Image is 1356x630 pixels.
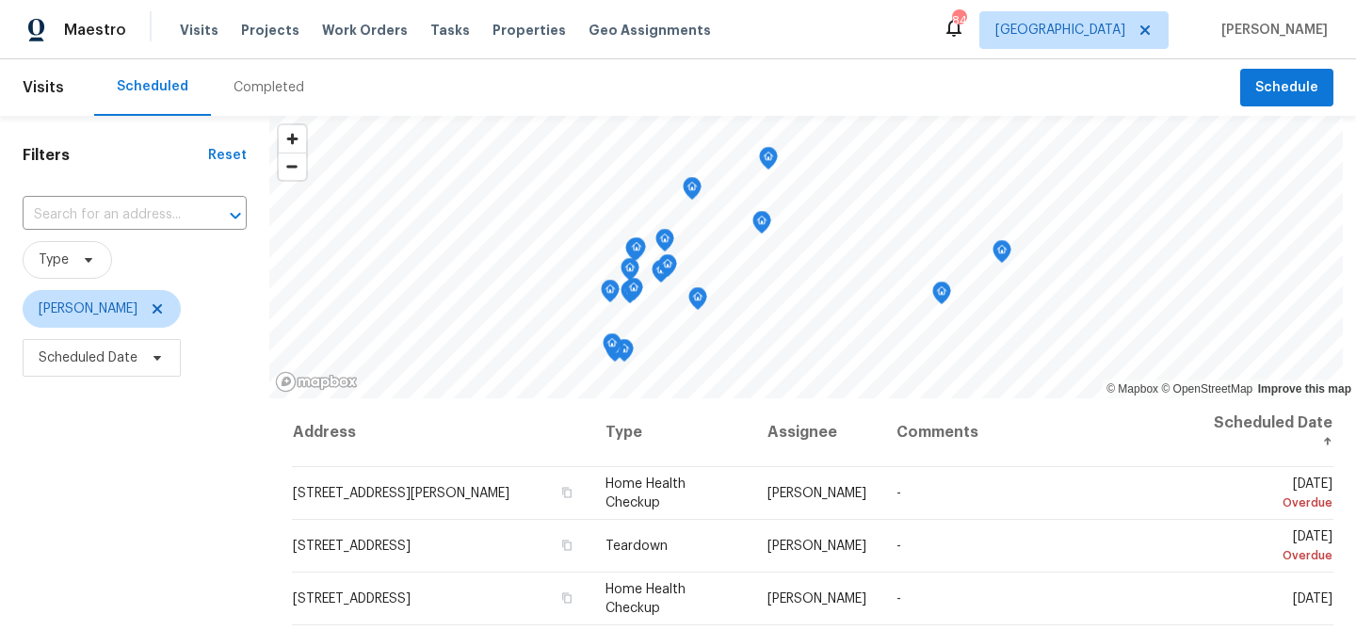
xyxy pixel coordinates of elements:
div: Map marker [601,280,620,309]
div: Map marker [621,258,639,287]
div: Scheduled [117,77,188,96]
th: Scheduled Date ↑ [1194,398,1333,467]
span: Home Health Checkup [605,583,686,615]
span: Properties [492,21,566,40]
span: Home Health Checkup [605,477,686,509]
span: - [896,487,901,500]
div: 84 [952,11,965,30]
span: [PERSON_NAME] [767,592,866,606]
span: Maestro [64,21,126,40]
div: Map marker [683,177,702,206]
div: Map marker [655,229,674,258]
span: Schedule [1255,76,1318,100]
div: Map marker [605,339,624,368]
div: Map marker [658,254,677,283]
span: [PERSON_NAME] [767,487,866,500]
div: Map marker [624,278,643,307]
span: Work Orders [322,21,408,40]
th: Assignee [752,398,881,467]
th: Type [590,398,752,467]
div: Map marker [759,147,778,176]
a: OpenStreetMap [1161,382,1252,396]
span: [DATE] [1209,530,1332,565]
div: Overdue [1209,546,1332,565]
div: Map marker [652,260,670,289]
div: Completed [234,78,304,97]
button: Copy Address [558,537,575,554]
span: [STREET_ADDRESS][PERSON_NAME] [293,487,509,500]
a: Mapbox [1106,382,1158,396]
div: Map marker [627,237,646,267]
button: Copy Address [558,484,575,501]
div: Map marker [688,287,707,316]
span: [DATE] [1209,477,1332,512]
span: [STREET_ADDRESS] [293,540,411,553]
span: [PERSON_NAME] [1214,21,1328,40]
span: [PERSON_NAME] [39,299,137,318]
input: Search for an address... [23,201,194,230]
div: Map marker [993,240,1011,269]
span: Projects [241,21,299,40]
button: Zoom in [279,125,306,153]
span: Tasks [430,24,470,37]
span: Visits [180,21,218,40]
div: Map marker [752,211,771,240]
a: Mapbox homepage [275,371,358,393]
span: Scheduled Date [39,348,137,367]
span: Geo Assignments [589,21,711,40]
span: Type [39,250,69,269]
a: Improve this map [1258,382,1351,396]
div: Map marker [932,282,951,311]
span: [DATE] [1293,592,1332,606]
span: - [896,592,901,606]
div: Reset [208,146,247,165]
span: [GEOGRAPHIC_DATA] [995,21,1125,40]
div: Map marker [615,339,634,368]
span: Teardown [605,540,668,553]
div: Map marker [603,333,621,363]
div: Map marker [625,238,644,267]
span: Visits [23,67,64,108]
h1: Filters [23,146,208,165]
div: Map marker [621,281,639,310]
button: Zoom out [279,153,306,180]
span: [STREET_ADDRESS] [293,592,411,606]
canvas: Map [269,116,1343,398]
button: Copy Address [558,590,575,606]
button: Open [222,202,249,229]
span: [PERSON_NAME] [767,540,866,553]
div: Overdue [1209,493,1332,512]
button: Schedule [1240,69,1333,107]
th: Address [292,398,590,467]
span: - [896,540,901,553]
th: Comments [881,398,1194,467]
